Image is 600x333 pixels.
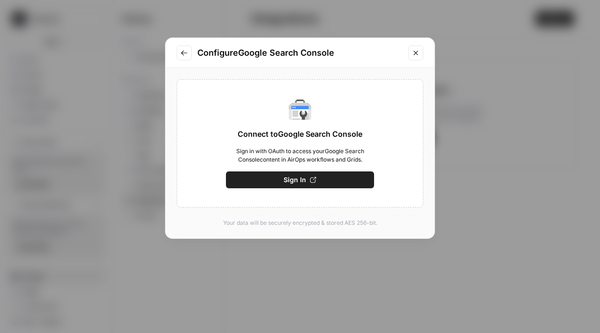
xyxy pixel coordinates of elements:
button: Close modal [408,45,423,60]
h2: Configure Google Search Console [197,46,403,59]
span: Sign In [284,175,306,185]
p: Your data will be securely encrypted & stored AES 256-bit. [177,219,423,227]
button: Go to previous step [177,45,192,60]
button: Sign In [226,171,374,188]
img: Google Search Console [289,98,311,121]
span: Sign in with OAuth to access your Google Search Console content in AirOps workflows and Grids. [226,147,374,164]
span: Connect to Google Search Console [238,128,362,140]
